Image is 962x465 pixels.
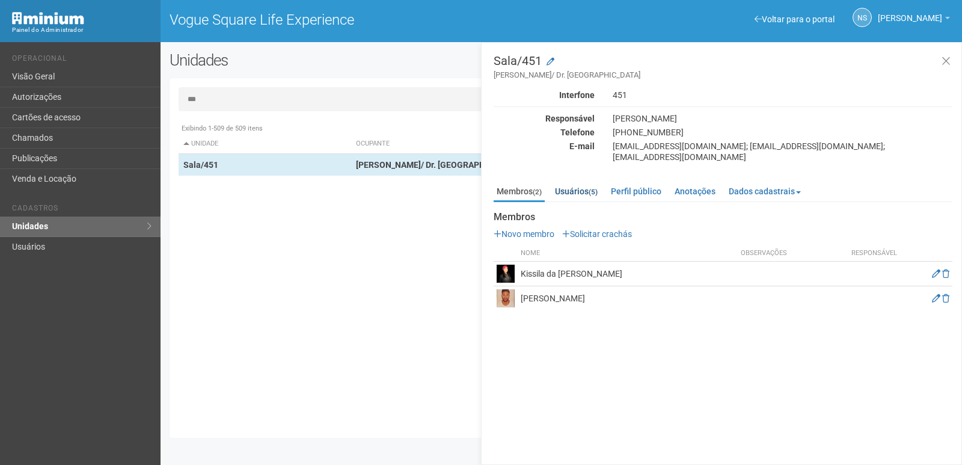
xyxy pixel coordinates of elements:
div: Responsável [485,113,604,124]
strong: Sala/451 [183,160,218,170]
small: (5) [589,188,598,196]
a: Voltar para o portal [755,14,835,24]
div: Painel do Administrador [12,25,152,35]
a: Perfil público [608,182,664,200]
h3: Sala/451 [494,55,952,81]
strong: [PERSON_NAME]/ Dr. [GEOGRAPHIC_DATA] [356,160,519,170]
li: Cadastros [12,204,152,217]
th: Responsável [844,245,904,262]
div: Exibindo 1-509 de 509 itens [179,123,944,134]
a: Solicitar crachás [562,229,632,239]
a: Excluir membro [942,294,949,303]
li: Operacional [12,54,152,67]
img: user.png [497,265,515,283]
th: Observações [738,245,845,262]
div: [PERSON_NAME] [604,113,961,124]
small: (2) [533,188,542,196]
img: user.png [497,289,515,307]
small: [PERSON_NAME]/ Dr. [GEOGRAPHIC_DATA] [494,70,952,81]
th: Unidade: activate to sort column descending [179,134,352,154]
td: [PERSON_NAME] [518,286,738,311]
a: Usuários(5) [552,182,601,200]
div: Telefone [485,127,604,138]
a: Dados cadastrais [726,182,804,200]
a: Novo membro [494,229,554,239]
div: [PHONE_NUMBER] [604,127,961,138]
h1: Vogue Square Life Experience [170,12,553,28]
a: Editar membro [932,294,940,303]
a: Modificar a unidade [547,56,554,68]
a: Anotações [672,182,718,200]
h2: Unidades [170,51,486,69]
a: Membros(2) [494,182,545,202]
a: NS [853,8,872,27]
th: Nome [518,245,738,262]
div: Interfone [485,90,604,100]
a: Excluir membro [942,269,949,279]
div: E-mail [485,141,604,152]
a: [PERSON_NAME] [878,15,950,25]
div: [EMAIL_ADDRESS][DOMAIN_NAME]; [EMAIL_ADDRESS][DOMAIN_NAME]; [EMAIL_ADDRESS][DOMAIN_NAME] [604,141,961,162]
th: Ocupante: activate to sort column ascending [351,134,666,154]
div: 451 [604,90,961,100]
td: Kissila da [PERSON_NAME] [518,262,738,286]
img: Minium [12,12,84,25]
strong: Membros [494,212,952,223]
span: Nicolle Silva [878,2,942,23]
a: Editar membro [932,269,940,279]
